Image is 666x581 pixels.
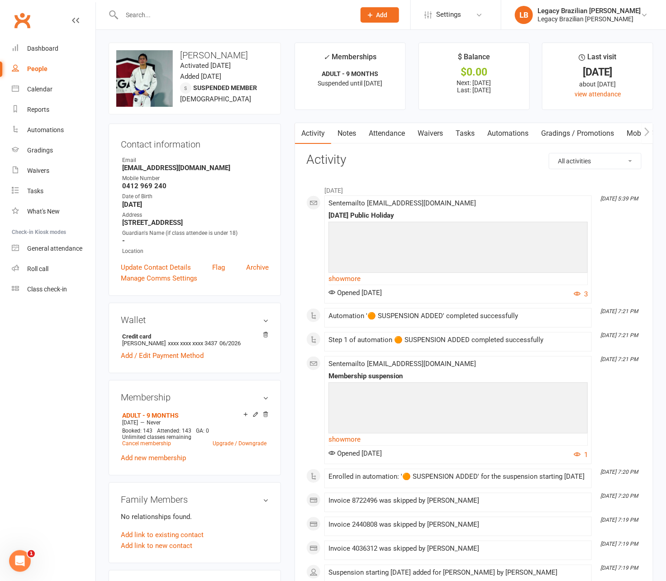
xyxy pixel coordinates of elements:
[122,419,138,426] span: [DATE]
[121,262,191,273] a: Update Contact Details
[121,540,192,551] a: Add link to new contact
[27,208,60,215] div: What's New
[12,201,95,222] a: What's New
[458,51,490,67] div: $ Balance
[12,161,95,181] a: Waivers
[535,123,620,144] a: Gradings / Promotions
[328,449,382,457] span: Opened [DATE]
[246,262,269,273] a: Archive
[295,123,331,144] a: Activity
[168,340,217,347] span: xxxx xxxx xxxx 3437
[121,136,269,149] h3: Contact information
[449,123,481,144] a: Tasks
[322,70,379,77] strong: ADULT - 9 MONTHS
[427,67,521,77] div: $0.00
[328,336,588,344] div: Step 1 of automation 🟠 SUSPENSION ADDED completed successfully
[119,9,349,21] input: Search...
[157,428,191,434] span: Attended: 143
[122,434,191,440] span: Unlimited classes remaining
[12,38,95,59] a: Dashboard
[306,153,642,167] h3: Activity
[27,167,49,174] div: Waivers
[328,289,382,297] span: Opened [DATE]
[12,181,95,201] a: Tasks
[538,15,641,23] div: Legacy Brazilian [PERSON_NAME]
[122,211,269,219] div: Address
[328,521,588,529] div: Invoice 2440808 was skipped by [PERSON_NAME]
[600,541,638,547] i: [DATE] 7:19 PM
[12,238,95,259] a: General attendance kiosk mode
[600,565,638,571] i: [DATE] 7:19 PM
[122,219,269,227] strong: [STREET_ADDRESS]
[121,392,269,402] h3: Membership
[328,199,476,207] span: Sent email to [EMAIL_ADDRESS][DOMAIN_NAME]
[27,126,64,133] div: Automations
[213,440,266,447] a: Upgrade / Downgrade
[12,259,95,279] a: Roll call
[116,50,173,107] img: image1688366407.png
[121,332,269,348] li: [PERSON_NAME]
[180,72,221,81] time: Added [DATE]
[27,65,48,72] div: People
[12,79,95,100] a: Calendar
[551,67,645,77] div: [DATE]
[212,262,225,273] a: Flag
[122,156,269,165] div: Email
[411,123,449,144] a: Waivers
[193,84,257,91] span: Suspended member
[600,308,638,314] i: [DATE] 7:21 PM
[328,569,588,576] div: Suspension starting [DATE] added for [PERSON_NAME] by [PERSON_NAME]
[538,7,641,15] div: Legacy Brazilian [PERSON_NAME]
[116,50,273,60] h3: [PERSON_NAME]
[12,100,95,120] a: Reports
[28,550,35,557] span: 1
[436,5,461,25] span: Settings
[600,332,638,338] i: [DATE] 7:21 PM
[180,62,231,70] time: Activated [DATE]
[122,412,179,419] a: ADULT - 9 MONTHS
[515,6,533,24] div: LB
[27,265,48,272] div: Roll call
[11,9,33,32] a: Clubworx
[600,356,638,362] i: [DATE] 7:21 PM
[12,120,95,140] a: Automations
[122,182,269,190] strong: 0412 969 240
[121,273,197,284] a: Manage Comms Settings
[180,95,251,103] span: [DEMOGRAPHIC_DATA]
[122,428,152,434] span: Booked: 143
[122,333,264,340] strong: Credit card
[12,59,95,79] a: People
[122,174,269,183] div: Mobile Number
[121,315,269,325] h3: Wallet
[328,433,588,446] a: show more
[600,469,638,475] i: [DATE] 7:20 PM
[600,493,638,499] i: [DATE] 7:20 PM
[27,286,67,293] div: Class check-in
[328,212,588,219] div: [DATE] Public Holiday
[122,164,269,172] strong: [EMAIL_ADDRESS][DOMAIN_NAME]
[27,86,52,93] div: Calendar
[600,517,638,523] i: [DATE] 7:19 PM
[328,272,588,285] a: show more
[328,372,588,380] div: Membership suspension
[9,550,31,572] iframe: Intercom live chat
[427,79,521,94] p: Next: [DATE] Last: [DATE]
[579,51,617,67] div: Last visit
[219,340,241,347] span: 06/2026
[328,473,588,481] div: Enrolled in automation: '🟠 SUSPENSION ADDED' for the suspension starting [DATE]
[122,200,269,209] strong: [DATE]
[328,497,588,505] div: Invoice 8722496 was skipped by [PERSON_NAME]
[121,495,269,505] h3: Family Members
[27,45,58,52] div: Dashboard
[27,106,49,113] div: Reports
[376,11,388,19] span: Add
[27,187,43,195] div: Tasks
[122,229,269,238] div: Guardian's Name (if class attendee is under 18)
[306,181,642,195] li: [DATE]
[120,419,269,426] div: —
[121,511,269,522] p: No relationships found.
[121,529,204,540] a: Add link to existing contact
[575,90,621,98] a: view attendance
[551,79,645,89] div: about [DATE]
[574,289,588,300] button: 3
